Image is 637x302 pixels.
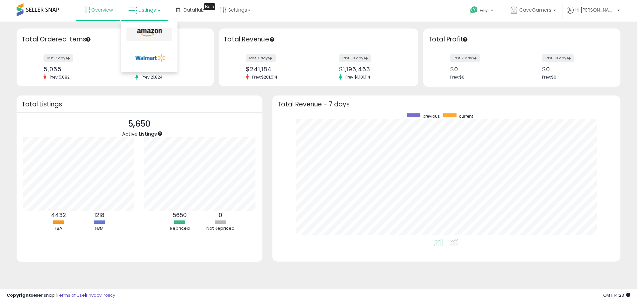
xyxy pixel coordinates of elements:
[135,66,202,73] div: 25,653
[450,66,517,73] div: $0
[46,74,73,80] span: Prev: 5,882
[79,225,119,232] div: FBM
[91,7,113,13] span: Overview
[43,54,73,62] label: last 7 days
[51,211,66,219] b: 4432
[450,74,464,80] span: Prev: $0
[465,1,500,22] a: Help
[22,35,209,44] h3: Total Ordered Items
[269,36,275,42] div: Tooltip anchor
[22,102,257,107] h3: Total Listings
[43,66,110,73] div: 5,065
[139,7,156,13] span: Listings
[138,74,166,80] span: Prev: 21,824
[246,54,276,62] label: last 7 days
[246,66,314,73] div: $241,184
[339,66,407,73] div: $1,196,463
[423,113,440,119] span: previous
[224,35,413,44] h3: Total Revenue
[7,292,31,298] strong: Copyright
[542,74,556,80] span: Prev: $0
[428,35,615,44] h3: Total Profit
[122,118,157,130] p: 5,650
[519,7,551,13] span: CaveGamers
[450,54,480,62] label: last 7 days
[459,113,473,119] span: current
[249,74,281,80] span: Prev: $281,514
[204,3,215,10] div: Tooltip anchor
[542,66,609,73] div: $0
[567,7,620,22] a: Hi [PERSON_NAME]
[94,211,105,219] b: 1218
[173,211,187,219] b: 5650
[57,292,85,298] a: Terms of Use
[7,292,115,299] div: seller snap | |
[201,225,241,232] div: Not Repriced
[480,8,489,13] span: Help
[603,292,630,298] span: 2025-09-10 14:23 GMT
[38,225,78,232] div: FBA
[342,74,374,80] span: Prev: $1,101,114
[542,54,574,62] label: last 30 days
[86,292,115,298] a: Privacy Policy
[160,225,200,232] div: Repriced
[575,7,615,13] span: Hi [PERSON_NAME]
[183,7,204,13] span: DataHub
[462,36,468,42] div: Tooltip anchor
[470,6,478,14] i: Get Help
[157,131,163,137] div: Tooltip anchor
[85,36,91,42] div: Tooltip anchor
[339,54,371,62] label: last 30 days
[219,211,222,219] b: 0
[122,130,157,137] span: Active Listings
[277,102,615,107] h3: Total Revenue - 7 days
